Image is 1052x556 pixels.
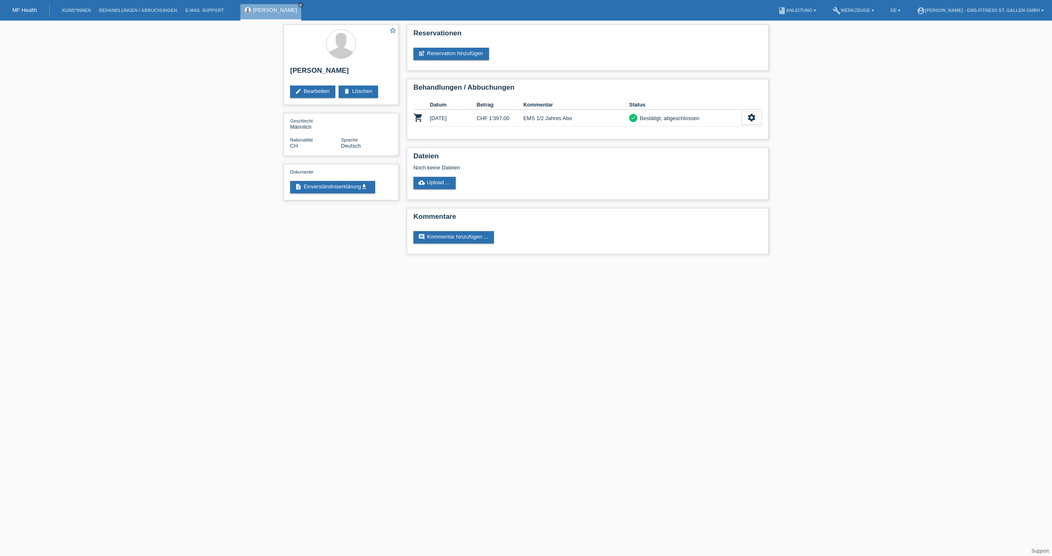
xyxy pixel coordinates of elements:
[253,7,297,13] a: [PERSON_NAME]
[413,113,423,123] i: POSP00027391
[747,113,756,122] i: settings
[629,100,741,110] th: Status
[886,8,904,13] a: DE ▾
[477,100,524,110] th: Betrag
[12,7,37,13] a: MF Health
[413,29,762,42] h2: Reservationen
[913,8,1048,13] a: account_circle[PERSON_NAME] - EMS-Fitness St. Gallen GmbH ▾
[344,88,350,95] i: delete
[833,7,841,15] i: build
[341,137,358,142] span: Sprache
[58,8,95,13] a: Kund*innen
[413,231,494,243] a: commentKommentar hinzufügen ...
[637,114,699,123] div: Bestätigt, abgeschlossen
[413,83,762,96] h2: Behandlungen / Abbuchungen
[828,8,878,13] a: buildWerkzeuge ▾
[413,48,489,60] a: post_addReservation hinzufügen
[917,7,925,15] i: account_circle
[95,8,181,13] a: Behandlungen / Abbuchungen
[413,152,762,164] h2: Dateien
[361,183,367,190] i: get_app
[290,67,392,79] h2: [PERSON_NAME]
[413,213,762,225] h2: Kommentare
[290,181,375,193] a: descriptionEinverständniserklärungget_app
[290,143,298,149] span: Schweiz
[290,118,341,130] div: Männlich
[290,137,313,142] span: Nationalität
[339,86,378,98] a: deleteLöschen
[341,143,361,149] span: Deutsch
[290,118,313,123] span: Geschlecht
[774,8,820,13] a: bookAnleitung ▾
[1031,548,1049,554] a: Support
[295,183,302,190] i: description
[418,234,425,240] i: comment
[299,3,303,7] i: close
[181,8,228,13] a: E-Mail Support
[413,164,664,171] div: Noch keine Dateien
[290,169,313,174] span: Dokumente
[630,115,636,120] i: check
[523,110,629,127] td: EMS 1/2 Jahres Abo
[523,100,629,110] th: Kommentar
[477,110,524,127] td: CHF 1'397.00
[430,100,477,110] th: Datum
[430,110,477,127] td: [DATE]
[295,88,302,95] i: edit
[778,7,786,15] i: book
[290,86,335,98] a: editBearbeiten
[413,177,456,189] a: cloud_uploadUpload ...
[389,27,397,35] a: star_border
[418,50,425,57] i: post_add
[389,27,397,34] i: star_border
[418,179,425,186] i: cloud_upload
[298,2,304,8] a: close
